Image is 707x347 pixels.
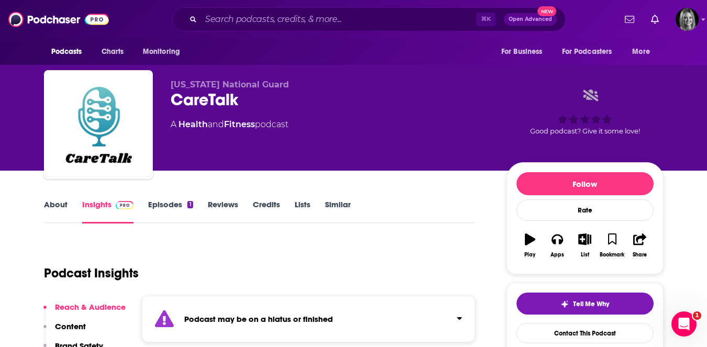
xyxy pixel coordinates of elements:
span: Podcasts [51,44,82,59]
img: User Profile [676,8,699,31]
button: Bookmark [599,227,626,264]
div: Play [524,252,535,258]
button: open menu [494,42,556,62]
button: Apps [544,227,571,264]
div: Search podcasts, credits, & more... [172,7,566,31]
button: open menu [625,42,663,62]
a: Show notifications dropdown [621,10,638,28]
iframe: Intercom live chat [671,311,697,337]
button: Content [43,321,86,341]
span: Good podcast? Give it some love! [530,127,640,135]
a: Fitness [224,119,255,129]
span: New [537,6,556,16]
a: About [44,199,68,223]
span: Monitoring [143,44,180,59]
a: Contact This Podcast [517,323,654,343]
span: [US_STATE] National Guard [171,80,289,89]
span: ⌘ K [476,13,496,26]
div: Bookmark [600,252,624,258]
div: List [581,252,589,258]
div: Apps [551,252,564,258]
span: Logged in as katie52574 [676,8,699,31]
div: 1 [187,201,193,208]
button: Reach & Audience [43,302,126,321]
img: tell me why sparkle [560,300,569,308]
button: tell me why sparkleTell Me Why [517,293,654,315]
a: Similar [325,199,351,223]
button: Open AdvancedNew [504,13,557,26]
p: Content [55,321,86,331]
button: Show profile menu [676,8,699,31]
a: Lists [295,199,310,223]
input: Search podcasts, credits, & more... [201,11,476,28]
img: Podchaser - Follow, Share and Rate Podcasts [8,9,109,29]
button: Follow [517,172,654,195]
span: and [208,119,224,129]
div: Good podcast? Give it some love! [507,80,664,144]
a: Reviews [208,199,238,223]
button: open menu [555,42,627,62]
a: Episodes1 [148,199,193,223]
button: Play [517,227,544,264]
a: Health [178,119,208,129]
span: For Business [501,44,543,59]
p: Reach & Audience [55,302,126,312]
a: Charts [95,42,130,62]
img: CareTalk [46,72,151,177]
span: Open Advanced [509,17,552,22]
button: open menu [44,42,96,62]
button: Share [626,227,653,264]
a: Credits [253,199,280,223]
section: Click to expand status details [142,296,476,342]
span: Charts [102,44,124,59]
span: Tell Me Why [573,300,609,308]
a: InsightsPodchaser Pro [82,199,134,223]
div: A podcast [171,118,288,131]
a: Show notifications dropdown [647,10,663,28]
button: open menu [136,42,194,62]
img: Podchaser Pro [116,201,134,209]
strong: Podcast may be on a hiatus or finished [184,314,333,324]
span: For Podcasters [562,44,612,59]
span: 1 [693,311,701,320]
span: More [632,44,650,59]
div: Share [633,252,647,258]
h1: Podcast Insights [44,265,139,281]
div: Rate [517,199,654,221]
button: List [571,227,598,264]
